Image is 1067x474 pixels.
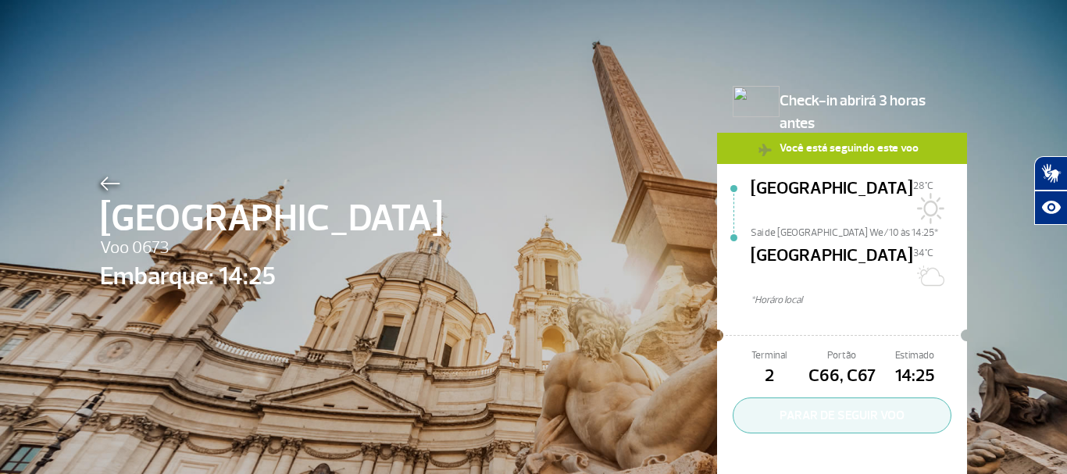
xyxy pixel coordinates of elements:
span: Você está seguindo este voo [772,133,926,162]
span: Portão [805,348,878,363]
span: *Horáro local [751,293,967,308]
div: Plugin de acessibilidade da Hand Talk. [1034,156,1067,225]
span: Estimado [879,348,951,363]
button: Abrir tradutor de língua de sinais. [1034,156,1067,191]
span: [GEOGRAPHIC_DATA] [751,243,913,293]
img: Sol com muitas nuvens [913,260,944,291]
span: 34°C [913,247,933,259]
span: C66, C67 [805,363,878,390]
span: [GEOGRAPHIC_DATA] [100,191,443,247]
span: 2 [733,363,805,390]
span: Embarque: 14:25 [100,258,443,295]
span: [GEOGRAPHIC_DATA] [751,176,913,226]
span: Sai de [GEOGRAPHIC_DATA] We/10 às 14:25* [751,226,967,237]
button: PARAR DE SEGUIR VOO [733,397,951,433]
span: 28°C [913,180,933,192]
span: Voo 0673 [100,235,443,262]
span: 14:25 [879,363,951,390]
button: Abrir recursos assistivos. [1034,191,1067,225]
img: Sol [913,193,944,224]
span: Terminal [733,348,805,363]
span: Check-in abrirá 3 horas antes [780,86,951,135]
